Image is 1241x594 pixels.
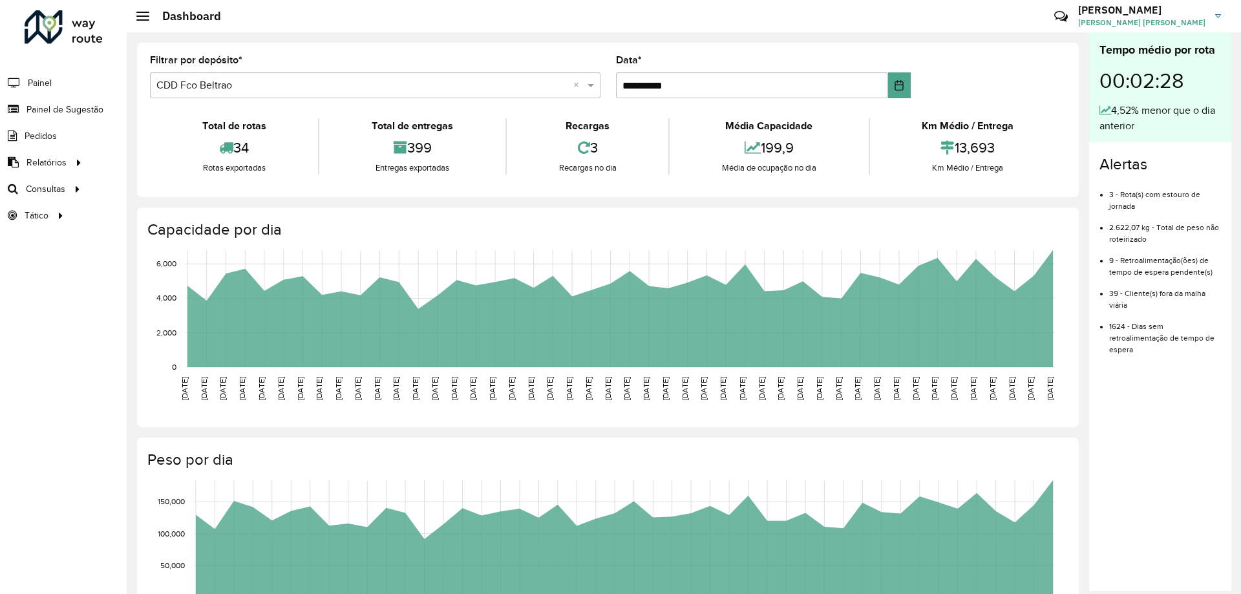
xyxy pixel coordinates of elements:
[27,156,67,169] span: Relatórios
[527,377,535,400] text: [DATE]
[873,118,1063,134] div: Km Médio / Entrega
[873,162,1063,175] div: Km Médio / Entrega
[1046,377,1054,400] text: [DATE]
[200,377,208,400] text: [DATE]
[911,377,920,400] text: [DATE]
[604,377,612,400] text: [DATE]
[1109,245,1221,278] li: 9 - Retroalimentação(ões) de tempo de espera pendente(s)
[153,118,315,134] div: Total de rotas
[430,377,439,400] text: [DATE]
[681,377,689,400] text: [DATE]
[150,52,242,68] label: Filtrar por depósito
[853,377,862,400] text: [DATE]
[510,134,665,162] div: 3
[565,377,573,400] text: [DATE]
[1109,311,1221,355] li: 1624 - Dias sem retroalimentação de tempo de espera
[1099,41,1221,59] div: Tempo médio por rota
[719,377,727,400] text: [DATE]
[147,451,1066,469] h4: Peso por dia
[673,118,865,134] div: Média Capacidade
[1026,377,1035,400] text: [DATE]
[815,377,823,400] text: [DATE]
[411,377,419,400] text: [DATE]
[147,220,1066,239] h4: Capacidade por dia
[392,377,400,400] text: [DATE]
[834,377,843,400] text: [DATE]
[738,377,747,400] text: [DATE]
[584,377,593,400] text: [DATE]
[156,259,176,268] text: 6,000
[1078,4,1205,16] h3: [PERSON_NAME]
[699,377,708,400] text: [DATE]
[510,162,665,175] div: Recargas no dia
[969,377,977,400] text: [DATE]
[1008,377,1016,400] text: [DATE]
[776,377,785,400] text: [DATE]
[988,377,997,400] text: [DATE]
[26,182,65,196] span: Consultas
[373,377,381,400] text: [DATE]
[888,72,911,98] button: Choose Date
[156,294,176,302] text: 4,000
[546,377,554,400] text: [DATE]
[642,377,650,400] text: [DATE]
[949,377,958,400] text: [DATE]
[218,377,227,400] text: [DATE]
[25,129,57,143] span: Pedidos
[28,76,52,90] span: Painel
[334,377,343,400] text: [DATE]
[1109,278,1221,311] li: 39 - Cliente(s) fora da malha viária
[1047,3,1075,30] a: Contato Rápido
[1109,179,1221,212] li: 3 - Rota(s) com estouro de jornada
[153,162,315,175] div: Rotas exportadas
[930,377,939,400] text: [DATE]
[238,377,246,400] text: [DATE]
[180,377,189,400] text: [DATE]
[1109,212,1221,245] li: 2.622,07 kg - Total de peso não roteirizado
[469,377,477,400] text: [DATE]
[277,377,285,400] text: [DATE]
[1078,17,1205,28] span: [PERSON_NAME] [PERSON_NAME]
[622,377,631,400] text: [DATE]
[796,377,804,400] text: [DATE]
[1099,59,1221,103] div: 00:02:28
[25,209,48,222] span: Tático
[323,118,502,134] div: Total de entregas
[354,377,362,400] text: [DATE]
[149,9,221,23] h2: Dashboard
[160,561,185,569] text: 50,000
[673,134,865,162] div: 199,9
[257,377,266,400] text: [DATE]
[450,377,458,400] text: [DATE]
[507,377,516,400] text: [DATE]
[315,377,323,400] text: [DATE]
[758,377,766,400] text: [DATE]
[661,377,670,400] text: [DATE]
[156,328,176,337] text: 2,000
[158,498,185,506] text: 150,000
[323,162,502,175] div: Entregas exportadas
[172,363,176,371] text: 0
[892,377,900,400] text: [DATE]
[27,103,103,116] span: Painel de Sugestão
[1099,155,1221,174] h4: Alertas
[1099,103,1221,134] div: 4,52% menor que o dia anterior
[510,118,665,134] div: Recargas
[153,134,315,162] div: 34
[573,78,584,93] span: Clear all
[873,134,1063,162] div: 13,693
[616,52,642,68] label: Data
[673,162,865,175] div: Média de ocupação no dia
[158,529,185,538] text: 100,000
[296,377,304,400] text: [DATE]
[323,134,502,162] div: 399
[488,377,496,400] text: [DATE]
[873,377,881,400] text: [DATE]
